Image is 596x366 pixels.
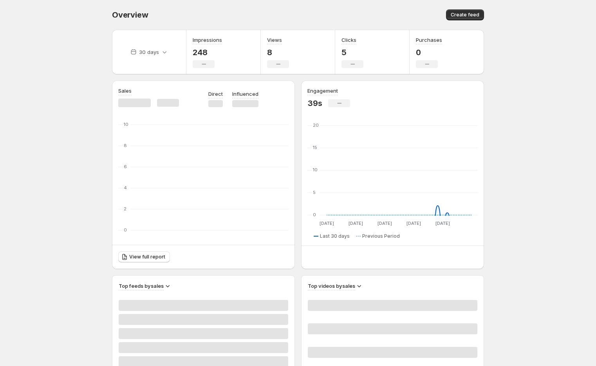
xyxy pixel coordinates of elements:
h3: Top videos by sales [308,282,355,290]
p: 5 [341,48,363,57]
text: [DATE] [435,221,450,226]
span: View full report [129,254,165,260]
p: 248 [193,48,222,57]
p: Direct [208,90,223,98]
text: [DATE] [377,221,392,226]
h3: Sales [118,87,132,95]
text: 10 [124,122,128,127]
text: 5 [313,190,316,195]
text: 4 [124,185,127,190]
text: 15 [313,145,317,150]
text: 8 [124,143,127,148]
p: 8 [267,48,289,57]
span: Overview [112,10,148,20]
h3: Clicks [341,36,356,44]
p: 39s [307,99,322,108]
h3: Purchases [416,36,442,44]
text: [DATE] [406,221,421,226]
text: 0 [313,212,316,217]
p: 30 days [139,48,159,56]
p: 0 [416,48,442,57]
h3: Impressions [193,36,222,44]
h3: Top feeds by sales [119,282,164,290]
span: Last 30 days [320,233,350,239]
span: Previous Period [362,233,400,239]
text: 6 [124,164,127,169]
h3: Views [267,36,282,44]
a: View full report [118,251,170,262]
text: 0 [124,227,127,233]
text: 10 [313,167,318,172]
h3: Engagement [307,87,338,95]
text: [DATE] [349,221,363,226]
text: 20 [313,122,319,128]
button: Create feed [446,9,484,20]
p: Influenced [232,90,258,98]
text: [DATE] [320,221,334,226]
span: Create feed [451,12,479,18]
text: 2 [124,206,126,212]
